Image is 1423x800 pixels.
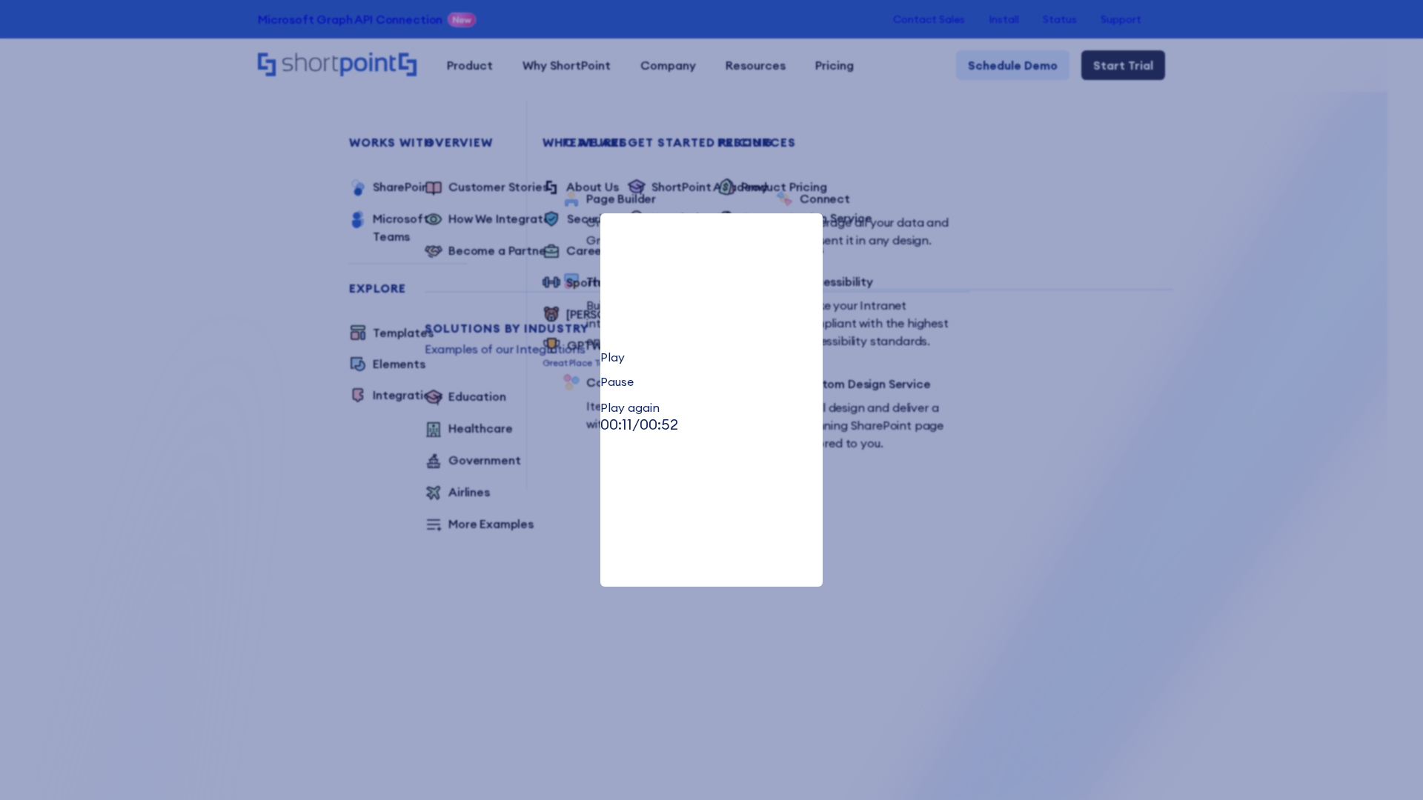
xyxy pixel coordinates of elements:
[600,213,823,324] video: Your browser does not support the video tag.
[600,401,823,413] div: Play again
[640,415,678,433] span: 00:52
[600,415,632,433] span: 00:11
[600,413,823,436] p: /
[600,351,823,363] div: Play
[600,376,823,387] div: Pause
